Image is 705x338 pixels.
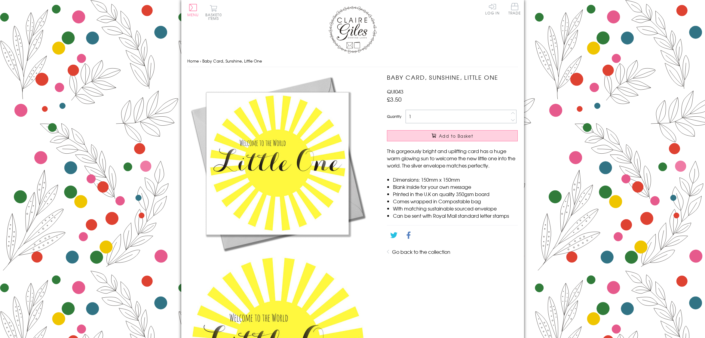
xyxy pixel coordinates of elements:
[208,12,222,21] span: 0 items
[387,114,401,119] label: Quantity
[393,190,518,198] li: Printed in the U.K on quality 350gsm board
[392,248,450,255] a: Go back to the collection
[187,55,518,67] nav: breadcrumbs
[187,58,199,64] a: Home
[393,183,518,190] li: Blank inside for your own message
[205,5,222,20] button: Basket0 items
[439,133,473,139] span: Add to Basket
[387,147,518,169] p: This gorgeously bright and uplifting card has a huge warm glowing sun to welcome the new little o...
[387,88,403,95] span: QUI043
[187,73,368,253] img: Baby Card, Sunshine, Little One
[393,212,518,219] li: Can be sent with Royal Mail standard letter stamps
[187,4,199,17] button: Menu
[200,58,201,64] span: ›
[387,130,518,141] button: Add to Basket
[485,3,500,15] a: Log In
[187,12,199,17] span: Menu
[508,3,521,16] a: Trade
[393,176,518,183] li: Dimensions: 150mm x 150mm
[508,3,521,15] span: Trade
[393,205,518,212] li: With matching sustainable sourced envelope
[393,198,518,205] li: Comes wrapped in Compostable bag
[329,6,377,54] img: Claire Giles Greetings Cards
[202,58,262,64] span: Baby Card, Sunshine, Little One
[387,73,518,82] h1: Baby Card, Sunshine, Little One
[387,95,402,103] span: £3.50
